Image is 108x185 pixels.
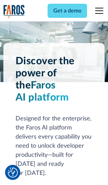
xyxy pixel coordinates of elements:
a: home [3,5,25,18]
div: Designed for the enterprise, the Faros AI platform delivers every capability you need to unlock d... [16,114,93,178]
img: Revisit consent button [8,168,18,178]
button: Cookie Settings [8,168,18,178]
span: Faros AI platform [16,80,69,103]
img: Logo of the analytics and reporting company Faros. [3,5,25,18]
a: Get a demo [48,4,87,18]
h1: Discover the power of the [16,55,93,104]
div: menu [91,3,105,19]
